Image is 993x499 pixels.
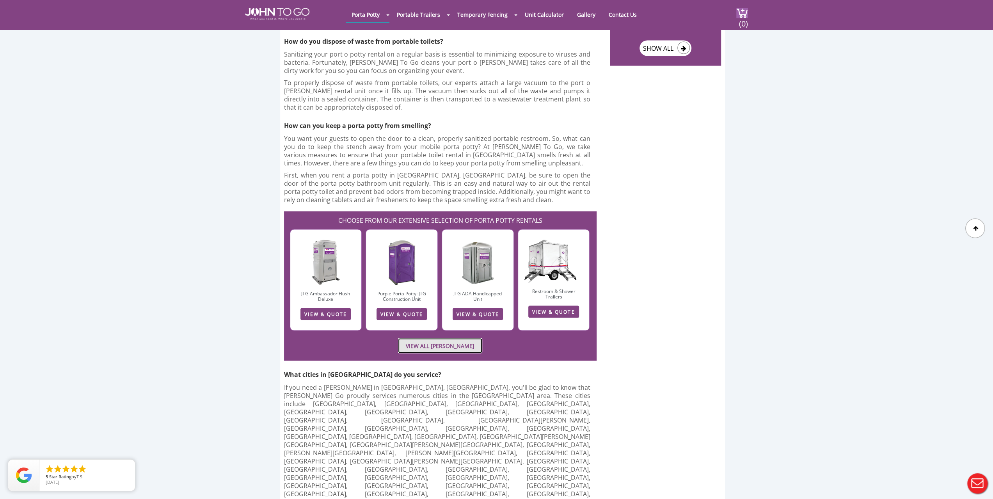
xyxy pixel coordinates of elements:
[46,474,48,479] span: 5
[61,464,71,474] li: 
[528,305,579,318] a: VIEW & QUOTE
[736,8,748,18] img: cart a
[69,464,79,474] li: 
[311,239,341,286] img: AFD-1.jpg.webp
[245,8,309,20] img: JOHN to go
[49,474,71,479] span: Star Rating
[45,464,54,474] li: 
[284,115,581,130] h3: How can you keep a porta potty from smelling?
[519,7,570,22] a: Unit Calculator
[377,290,426,302] a: Purple Porta Potty: JTG Construction Unit
[76,474,82,479] span: T S
[284,171,590,204] p: First, when you rent a porta potty in [GEOGRAPHIC_DATA], [GEOGRAPHIC_DATA], be sure to open the d...
[962,468,993,499] button: Live Chat
[300,308,351,320] a: VIEW & QUOTE
[78,464,87,474] li: 
[53,464,62,474] li: 
[391,7,446,22] a: Portable Trailers
[284,78,590,111] p: To properly dispose of waste from portable toilets, our experts attach a large vacuum to the port...
[518,225,590,283] img: JTG-2-Mini-1_cutout.png.webp
[398,338,482,353] a: VIEW ALL [PERSON_NAME]
[451,7,513,22] a: Temporary Fencing
[46,474,129,480] span: by
[301,290,350,302] a: JTG Ambassador Flush Deluxe
[377,308,427,320] a: VIEW & QUOTE
[571,7,601,22] a: Gallery
[453,308,503,320] a: VIEW & QUOTE
[453,290,502,302] a: JTG ADA Handicapped Unit
[288,211,593,225] h2: CHOOSE FROM OUR EXTENSIVE SELECTION OF PORTA POTTY RENTALS
[284,134,590,167] p: You want your guests to open the door to a clean, properly sanitized portable restroom. So, what ...
[284,31,581,46] h3: How do you dispose of waste from portable toilets?
[346,7,385,22] a: Porta Potty
[46,479,59,485] span: [DATE]
[16,467,32,483] img: Review Rating
[284,364,581,380] h3: What cities in [GEOGRAPHIC_DATA] do you service?
[603,7,643,22] a: Contact Us
[387,239,416,286] img: construction-unit.jpg.webp
[739,12,748,29] span: (0)
[532,288,575,300] a: Restroom & Shower Trailers
[284,50,590,75] p: Sanitizing your port o potty rental on a regular basis is essential to minimizing exposure to vir...
[639,40,691,56] a: SHOW ALL
[462,239,494,286] img: ADA-1-1.jpg.webp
